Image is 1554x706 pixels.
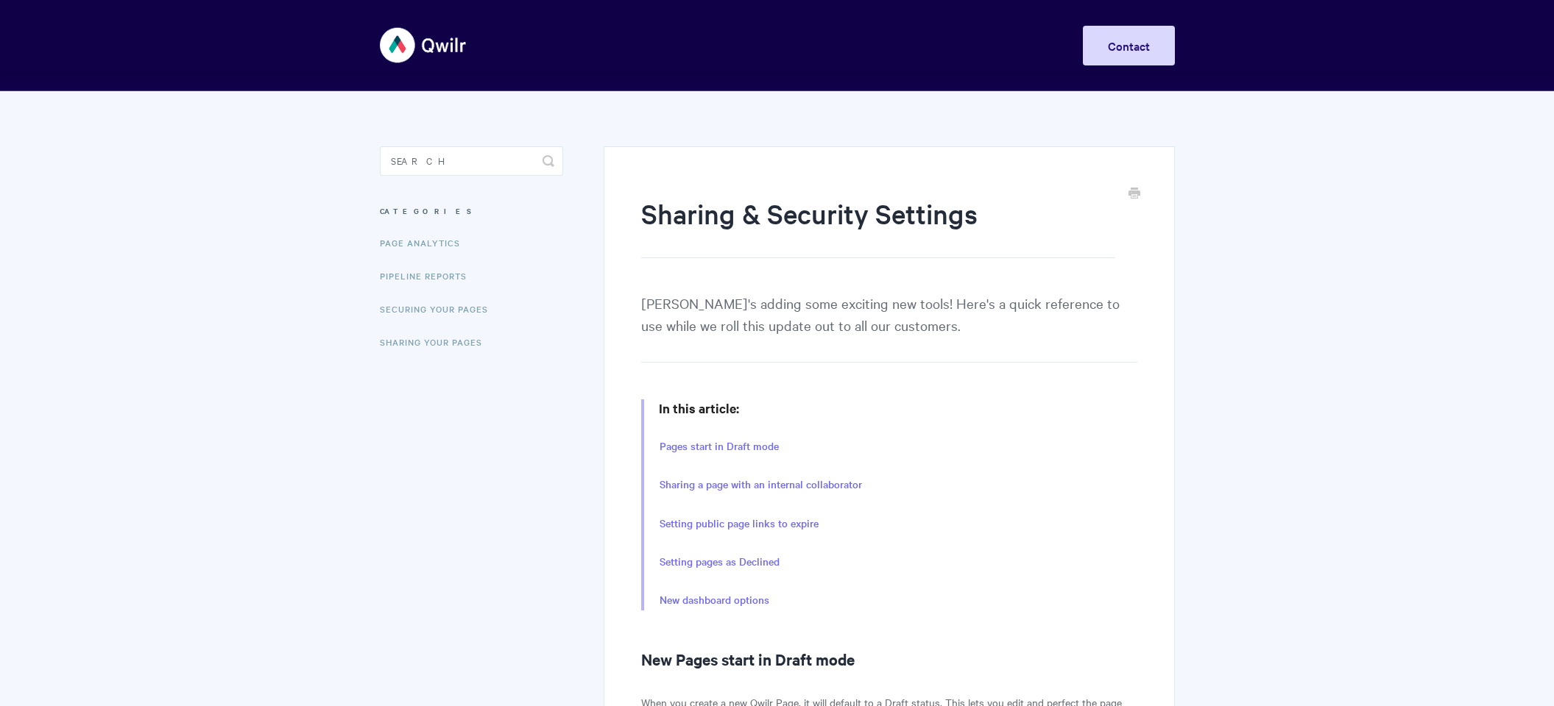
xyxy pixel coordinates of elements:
a: Print this Article [1129,186,1140,202]
input: Search [380,146,563,176]
a: Sharing a page with an internal collaborator [660,477,862,493]
p: [PERSON_NAME]'s adding some exciting new tools! Here's a quick reference to use while we roll thi... [641,292,1137,363]
a: Contact [1083,26,1175,65]
a: Pages start in Draft mode [660,438,779,454]
img: Qwilr Help Center [380,18,467,73]
a: Pipeline reports [380,261,478,290]
a: Securing Your Pages [380,294,499,324]
a: Setting public page links to expire [660,516,819,532]
a: New dashboard options [660,592,769,608]
a: Sharing Your Pages [380,327,493,357]
a: Setting pages as Declined [660,554,780,570]
h1: Sharing & Security Settings [641,195,1115,258]
h3: Categories [380,198,563,224]
a: Page Analytics [380,228,471,257]
strong: In this article: [659,399,739,417]
h2: New Pages start in Draft mode [641,647,1137,671]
